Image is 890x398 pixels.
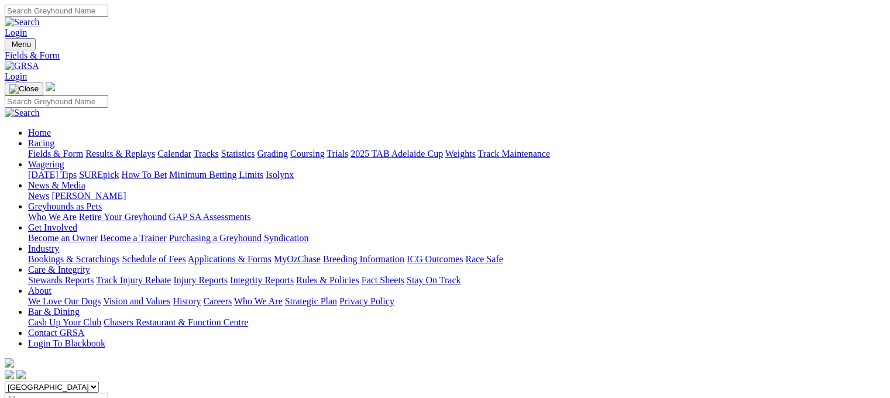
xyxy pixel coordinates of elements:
[28,265,90,275] a: Care & Integrity
[327,149,348,159] a: Trials
[85,149,155,159] a: Results & Replays
[28,338,105,348] a: Login To Blackbook
[28,286,51,296] a: About
[465,254,503,264] a: Race Safe
[12,40,31,49] span: Menu
[9,84,39,94] img: Close
[96,275,171,285] a: Track Injury Rebate
[203,296,232,306] a: Careers
[323,254,404,264] a: Breeding Information
[28,159,64,169] a: Wagering
[5,71,27,81] a: Login
[407,275,461,285] a: Stay On Track
[28,170,77,180] a: [DATE] Tips
[350,149,443,159] a: 2025 TAB Adelaide Cup
[28,275,94,285] a: Stewards Reports
[28,233,98,243] a: Become an Owner
[28,296,885,307] div: About
[362,275,404,285] a: Fact Sheets
[28,212,885,222] div: Greyhounds as Pets
[28,201,102,211] a: Greyhounds as Pets
[5,83,43,95] button: Toggle navigation
[274,254,321,264] a: MyOzChase
[28,296,101,306] a: We Love Our Dogs
[28,275,885,286] div: Care & Integrity
[5,17,40,28] img: Search
[169,212,251,222] a: GAP SA Assessments
[264,233,308,243] a: Syndication
[122,254,185,264] a: Schedule of Fees
[46,82,55,91] img: logo-grsa-white.png
[5,28,27,37] a: Login
[230,275,294,285] a: Integrity Reports
[100,233,167,243] a: Become a Trainer
[257,149,288,159] a: Grading
[407,254,463,264] a: ICG Outcomes
[28,254,119,264] a: Bookings & Scratchings
[5,61,39,71] img: GRSA
[79,170,119,180] a: SUREpick
[16,370,26,379] img: twitter.svg
[221,149,255,159] a: Statistics
[79,212,167,222] a: Retire Your Greyhound
[445,149,476,159] a: Weights
[28,149,885,159] div: Racing
[28,233,885,243] div: Get Involved
[290,149,325,159] a: Coursing
[28,254,885,265] div: Industry
[28,149,83,159] a: Fields & Form
[234,296,283,306] a: Who We Are
[5,95,108,108] input: Search
[5,108,40,118] img: Search
[169,170,263,180] a: Minimum Betting Limits
[157,149,191,159] a: Calendar
[28,170,885,180] div: Wagering
[5,38,36,50] button: Toggle navigation
[188,254,272,264] a: Applications & Forms
[122,170,167,180] a: How To Bet
[28,317,885,328] div: Bar & Dining
[51,191,126,201] a: [PERSON_NAME]
[5,50,885,61] a: Fields & Form
[5,370,14,379] img: facebook.svg
[103,296,170,306] a: Vision and Values
[28,317,101,327] a: Cash Up Your Club
[339,296,394,306] a: Privacy Policy
[28,222,77,232] a: Get Involved
[28,328,84,338] a: Contact GRSA
[173,296,201,306] a: History
[5,358,14,368] img: logo-grsa-white.png
[28,191,49,201] a: News
[478,149,550,159] a: Track Maintenance
[5,5,108,17] input: Search
[28,212,77,222] a: Who We Are
[28,128,51,138] a: Home
[28,243,59,253] a: Industry
[28,138,54,148] a: Racing
[296,275,359,285] a: Rules & Policies
[104,317,248,327] a: Chasers Restaurant & Function Centre
[285,296,337,306] a: Strategic Plan
[194,149,219,159] a: Tracks
[28,307,80,317] a: Bar & Dining
[173,275,228,285] a: Injury Reports
[28,180,85,190] a: News & Media
[266,170,294,180] a: Isolynx
[28,191,885,201] div: News & Media
[169,233,262,243] a: Purchasing a Greyhound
